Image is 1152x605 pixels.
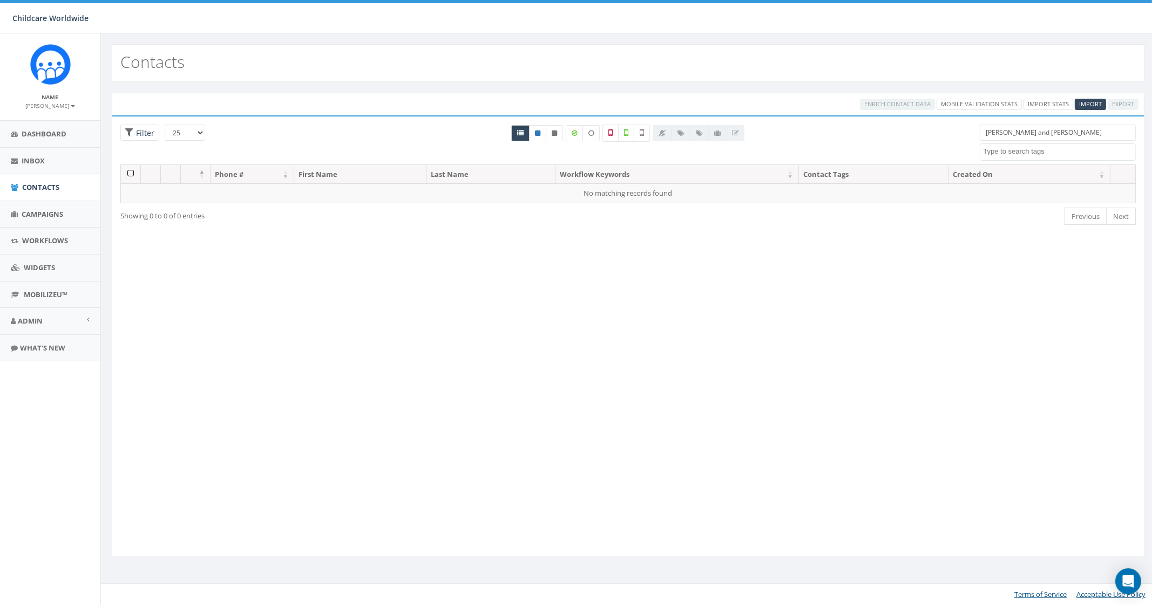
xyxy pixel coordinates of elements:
[980,125,1135,141] input: Type to search
[602,125,619,142] label: Not a Mobile
[618,125,634,142] label: Validated
[22,156,45,166] span: Inbox
[211,165,294,184] th: Phone #: activate to sort column ascending
[546,125,563,141] a: Opted Out
[120,125,159,141] span: Advance Filter
[535,130,540,136] i: This phone number is subscribed and will receive texts.
[121,183,1136,203] td: No matching records found
[1065,208,1107,225] a: Previous
[937,99,1022,110] a: Mobile Validation Stats
[555,165,799,184] th: Workflow Keywords: activate to sort column ascending
[133,128,154,138] span: Filter
[24,290,67,299] span: MobilizeU™
[20,343,65,353] span: What's New
[1079,100,1102,108] span: CSV files only
[1079,100,1102,108] span: Import
[1014,589,1067,599] a: Terms of Service
[22,209,63,219] span: Campaigns
[22,129,66,139] span: Dashboard
[582,125,600,141] label: Data not Enriched
[120,207,534,221] div: Showing 0 to 0 of 0 entries
[634,125,650,142] label: Not Validated
[1024,99,1073,110] a: Import Stats
[949,165,1111,184] th: Created On: activate to sort column ascending
[22,182,59,192] span: Contacts
[294,165,426,184] th: First Name
[1106,208,1136,225] a: Next
[511,125,530,141] a: All contacts
[1076,589,1146,599] a: Acceptable Use Policy
[42,93,59,101] small: Name
[24,263,55,272] span: Widgets
[552,130,557,136] i: This phone number is unsubscribed and has opted-out of all texts.
[26,100,75,110] a: [PERSON_NAME]
[1075,99,1106,110] a: Import
[529,125,546,141] a: Active
[30,44,71,85] img: Rally_Corp_Icon.png
[18,316,43,326] span: Admin
[26,102,75,109] small: [PERSON_NAME]
[13,13,89,23] span: Childcare Worldwide
[1115,568,1141,594] div: Open Intercom Messenger
[120,53,185,71] h2: Contacts
[799,165,949,184] th: Contact Tags
[566,125,583,141] label: Data Enriched
[22,236,68,245] span: Workflows
[983,147,1135,156] textarea: Search
[426,165,555,184] th: Last Name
